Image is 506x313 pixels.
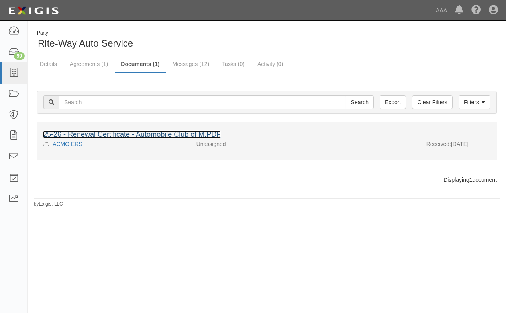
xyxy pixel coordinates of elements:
[34,201,63,208] small: by
[43,130,491,140] div: 25-26 - Renewal Certificate - Automobile Club of M.PDF
[38,38,133,49] span: Rite-Way Auto Service
[34,30,261,50] div: Rite-Way Auto Service
[59,95,346,109] input: Search
[115,56,165,73] a: Documents (1)
[64,56,114,72] a: Agreements (1)
[346,95,374,109] input: Search
[37,30,133,37] div: Party
[34,56,63,72] a: Details
[412,95,452,109] a: Clear Filters
[420,140,497,152] div: [DATE]
[43,140,184,148] div: ACMO ERS
[53,141,82,147] a: ACMO ERS
[426,140,451,148] p: Received:
[469,177,473,183] b: 1
[305,140,420,140] div: Effective - Expiration
[216,56,251,72] a: Tasks (0)
[471,6,481,15] i: Help Center - Complianz
[39,201,63,207] a: Exigis, LLC
[251,56,289,72] a: Activity (0)
[14,52,25,60] div: 99
[43,130,221,138] a: 25-26 - Renewal Certificate - Automobile Club of M.PDF
[190,140,306,148] div: Unassigned
[380,95,406,109] a: Export
[459,95,490,109] a: Filters
[167,56,216,72] a: Messages (12)
[432,2,451,18] a: AAA
[31,176,503,184] div: Displaying document
[6,4,61,18] img: logo-5460c22ac91f19d4615b14bd174203de0afe785f0fc80cf4dbbc73dc1793850b.png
